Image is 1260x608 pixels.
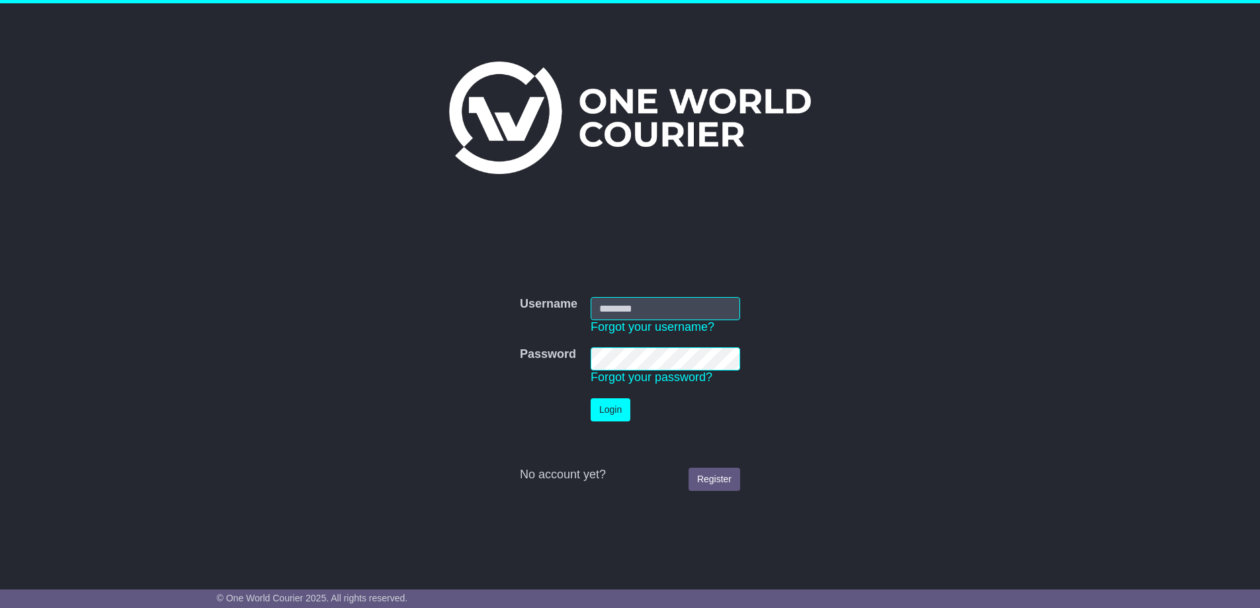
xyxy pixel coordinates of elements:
button: Login [591,398,630,421]
img: One World [449,62,810,174]
span: © One World Courier 2025. All rights reserved. [217,593,408,603]
label: Username [520,297,577,312]
a: Forgot your username? [591,320,714,333]
div: No account yet? [520,468,740,482]
label: Password [520,347,576,362]
a: Forgot your password? [591,370,712,384]
a: Register [689,468,740,491]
